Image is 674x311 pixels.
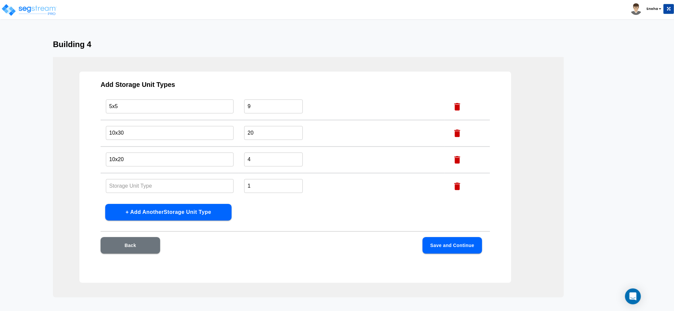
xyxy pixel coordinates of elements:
[101,237,160,254] button: Back
[1,3,57,17] img: logo_pro_r.png
[423,237,482,254] button: Save and Continue
[106,179,234,193] input: Storage Unit Type
[101,81,490,89] h3: Add Storage Unit Types
[106,152,234,166] input: Storage Unit Type
[106,99,234,113] input: Storage Unit Type
[53,40,621,49] h3: Building 4
[106,126,234,140] input: Storage Unit Type
[625,288,641,304] div: Open Intercom Messenger
[630,3,642,15] img: avatar.png
[646,6,658,11] b: Sneha
[105,204,232,220] button: + Add AnotherStorage Unit Type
